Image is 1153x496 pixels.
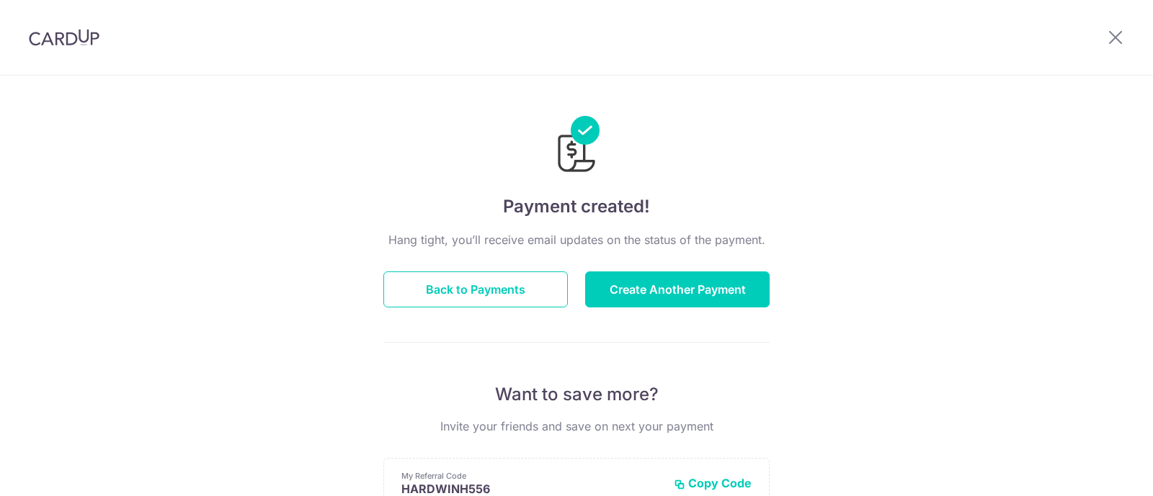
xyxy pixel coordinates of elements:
[401,470,662,482] p: My Referral Code
[585,271,770,307] button: Create Another Payment
[383,418,770,435] p: Invite your friends and save on next your payment
[383,194,770,220] h4: Payment created!
[383,383,770,406] p: Want to save more?
[383,271,568,307] button: Back to Payments
[29,29,99,46] img: CardUp
[383,231,770,248] p: Hang tight, you’ll receive email updates on the status of the payment.
[401,482,662,496] p: HARDWINH556
[553,116,600,176] img: Payments
[674,476,752,490] button: Copy Code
